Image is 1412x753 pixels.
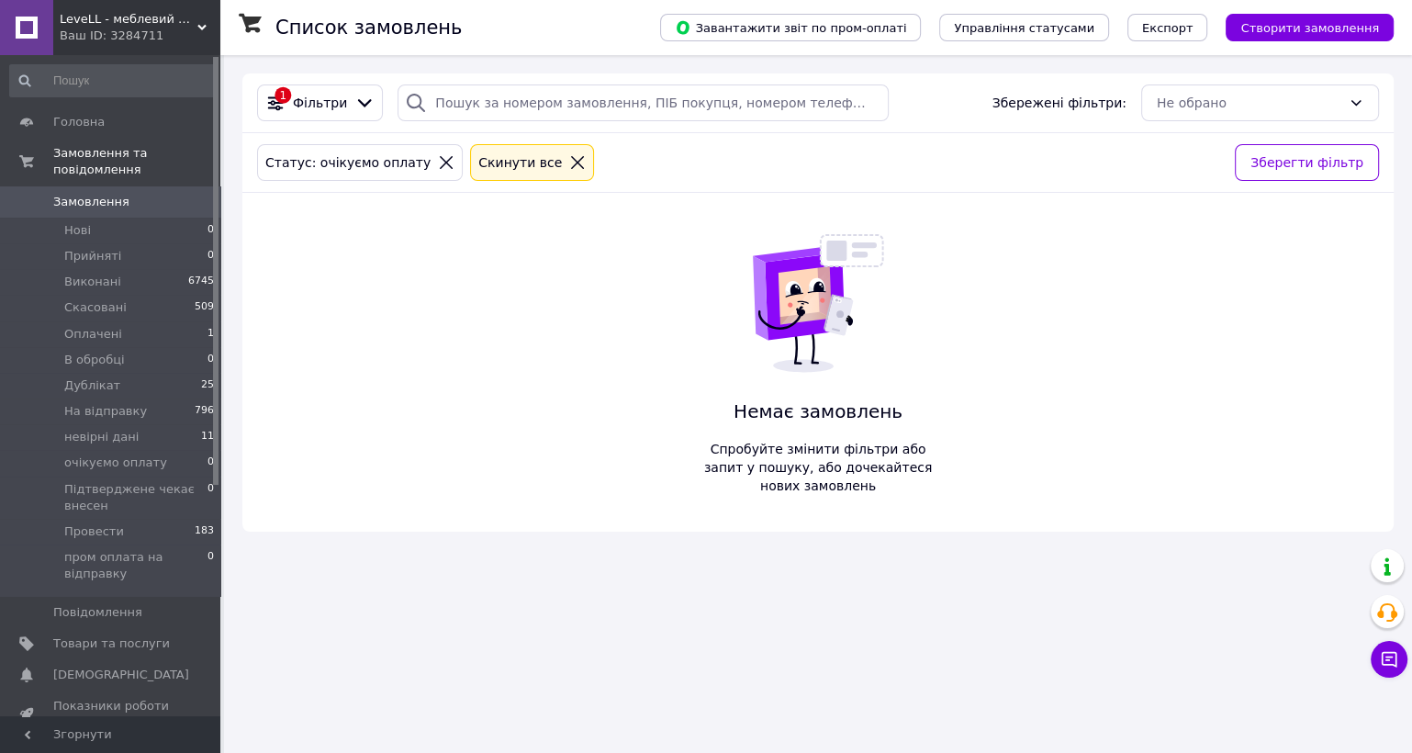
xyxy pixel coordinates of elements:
[53,604,142,621] span: Повідомлення
[207,481,214,514] span: 0
[398,84,888,121] input: Пошук за номером замовлення, ПІБ покупця, номером телефону, Email, номером накладної
[53,698,170,731] span: Показники роботи компанії
[64,326,122,343] span: Оплачені
[207,352,214,368] span: 0
[1235,144,1379,181] button: Зберегти фільтр
[207,222,214,239] span: 0
[188,274,214,290] span: 6745
[207,248,214,264] span: 0
[1127,14,1208,41] button: Експорт
[53,635,170,652] span: Товари та послуги
[64,248,121,264] span: Прийняті
[60,28,220,44] div: Ваш ID: 3284711
[195,403,214,420] span: 796
[207,455,214,471] span: 0
[64,222,91,239] span: Нові
[201,429,214,445] span: 11
[697,440,939,495] span: Спробуйте змінити фільтри або запит у пошуку, або дочекайтеся нових замовлень
[262,152,434,173] div: Статус: очікуємо оплату
[195,523,214,540] span: 183
[1142,21,1193,35] span: Експорт
[207,326,214,343] span: 1
[64,455,167,471] span: очікуємо оплату
[53,667,189,683] span: [DEMOGRAPHIC_DATA]
[954,21,1094,35] span: Управління статусами
[64,481,207,514] span: Підтверджене чекає внесен
[293,94,347,112] span: Фільтри
[64,549,207,582] span: пром оплата на відправку
[60,11,197,28] span: LeveLL - меблевий магазин 🔥
[475,152,566,173] div: Cкинути все
[64,403,147,420] span: На відправку
[64,352,125,368] span: В обробці
[64,274,121,290] span: Виконані
[675,19,906,36] span: Завантажити звіт по пром-оплаті
[64,429,139,445] span: невірні дані
[53,145,220,178] span: Замовлення та повідомлення
[1250,152,1363,173] span: Зберегти фільтр
[9,64,216,97] input: Пошук
[201,377,214,394] span: 25
[275,17,462,39] h1: Список замовлень
[939,14,1109,41] button: Управління статусами
[1240,21,1379,35] span: Створити замовлення
[53,194,129,210] span: Замовлення
[64,377,120,394] span: Дублікат
[53,114,105,130] span: Головна
[64,523,124,540] span: Провести
[207,549,214,582] span: 0
[660,14,921,41] button: Завантажити звіт по пром-оплаті
[992,94,1126,112] span: Збережені фільтри:
[1157,93,1341,113] div: Не обрано
[1226,14,1394,41] button: Створити замовлення
[697,399,939,425] span: Немає замовлень
[1371,641,1407,678] button: Чат з покупцем
[1207,19,1394,34] a: Створити замовлення
[64,299,127,316] span: Скасовані
[195,299,214,316] span: 509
